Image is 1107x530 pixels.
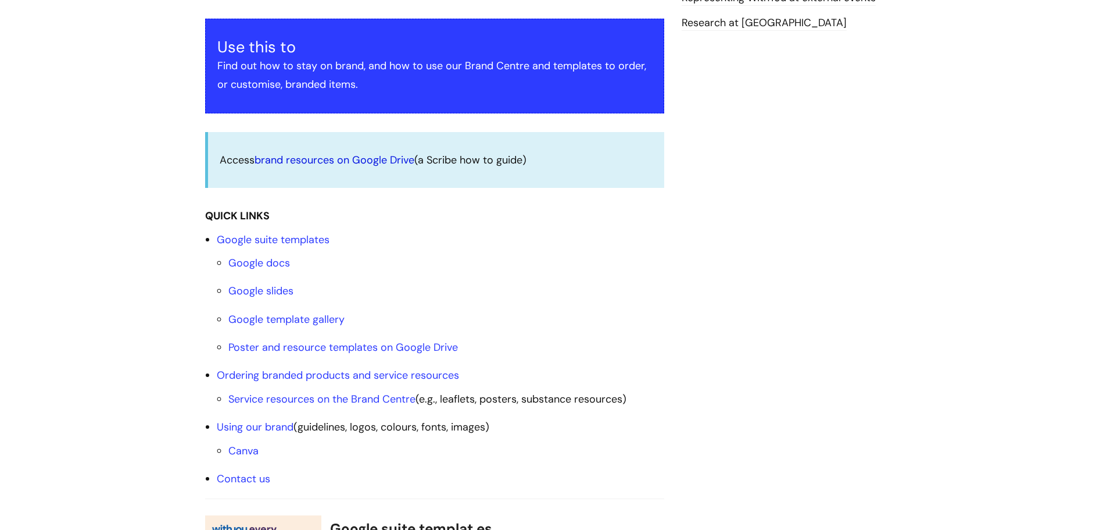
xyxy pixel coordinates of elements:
[228,390,664,408] li: (e.g., leaflets, posters, substance resources)
[228,444,259,458] a: Canva
[682,16,847,31] a: Research at [GEOGRAPHIC_DATA]
[228,392,415,406] a: Service resources on the Brand Centre
[217,38,652,56] h3: Use this to
[205,209,270,223] strong: QUICK LINKS
[217,418,664,460] li: (guidelines, logos, colours, fonts, images)
[228,312,345,326] a: Google template gallery
[217,368,459,382] a: Ordering branded products and service resources
[228,284,293,298] a: Google slides
[228,256,290,270] a: Google docs
[217,56,652,94] p: Find out how to stay on brand, and how to use our Brand Centre and templates to order, or customi...
[217,420,293,434] a: Using our brand
[255,153,414,167] a: brand resources on Google Drive
[228,340,458,354] a: Poster and resource templates on Google Drive
[217,472,270,486] a: Contact us
[217,233,329,247] a: Google suite templates
[220,151,653,169] p: Access (a Scribe how to guide)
